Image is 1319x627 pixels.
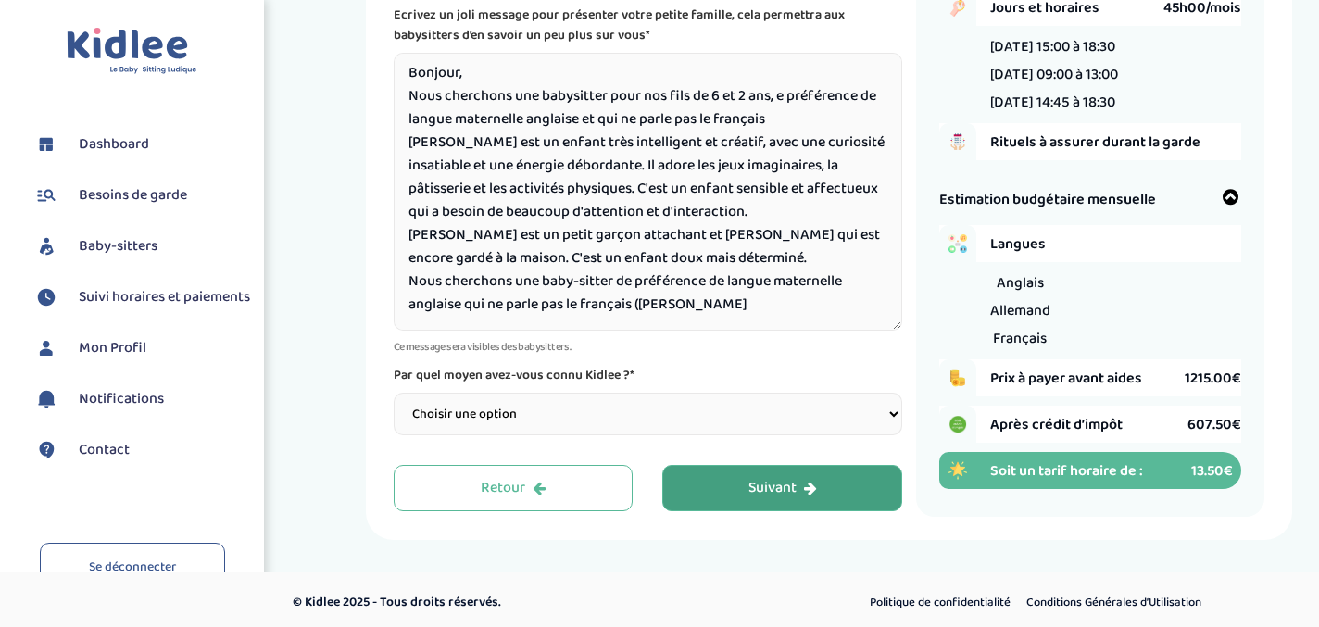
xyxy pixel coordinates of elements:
a: Se déconnecter [40,543,225,592]
span: Mon Profil [79,337,146,359]
li: Français [990,327,1050,350]
span: 13.50€ [1191,459,1233,483]
img: suivihoraire.svg [32,283,60,311]
img: star.png [939,452,976,489]
img: dashboard.svg [32,131,60,158]
span: Estimation budgétaire mensuelle [939,188,1156,211]
a: Suivi horaires et paiements [32,283,250,311]
li: [DATE] 09:00 à 13:00 [990,63,1118,86]
li: [DATE] 15:00 à 18:30 [990,35,1118,58]
a: Baby-sitters [32,232,250,260]
a: Contact [32,436,250,464]
span: Contact [79,439,130,461]
span: Dashboard [79,133,149,156]
span: Langues [990,232,1191,256]
a: Notifications [32,385,250,413]
button: Suivant [662,465,902,511]
span: Besoins de garde [79,184,187,207]
img: notification.svg [32,385,60,413]
a: Dashboard [32,131,250,158]
img: babysitters.svg [32,232,60,260]
div: Retour [481,478,546,499]
button: Retour [394,465,634,511]
p: Ce message sera visibles des babysitters. [394,338,902,356]
li: [DATE] 14:45 à 18:30 [990,91,1118,114]
p: Par quel moyen avez-vous connu Kidlee ?* [394,365,902,385]
li: Anglais [990,271,1050,295]
a: Besoins de garde [32,182,250,209]
img: besoin.svg [32,182,60,209]
img: credit_impot.PNG [939,406,976,443]
img: activities.png [939,225,976,262]
span: Prix à payer avant aides [990,367,1185,390]
span: 1215.00€ [1185,367,1241,390]
span: Baby-sitters [79,235,157,257]
img: hand_to_do_list.png [939,123,976,160]
li: Allemand [990,299,1050,322]
a: Conditions Générales d’Utilisation [1020,591,1208,615]
a: Mon Profil [32,334,250,362]
img: logo.svg [67,28,197,75]
span: Suivi horaires et paiements [79,286,250,308]
p: Ecrivez un joli message pour présenter votre petite famille, cela permettra aux babysitters d’en ... [394,5,902,45]
img: coins.png [939,359,976,396]
span: Notifications [79,388,164,410]
p: © Kidlee 2025 - Tous droits réservés. [293,593,738,612]
span: Rituels à assurer durant la garde [990,131,1241,154]
div: Suivant [748,478,817,499]
span: 607.50€ [1187,413,1241,436]
img: contact.svg [32,436,60,464]
span: Soit un tarif horaire de : [990,459,1191,483]
span: Après crédit d’impôt [990,413,1187,436]
img: profil.svg [32,334,60,362]
a: Politique de confidentialité [863,591,1017,615]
